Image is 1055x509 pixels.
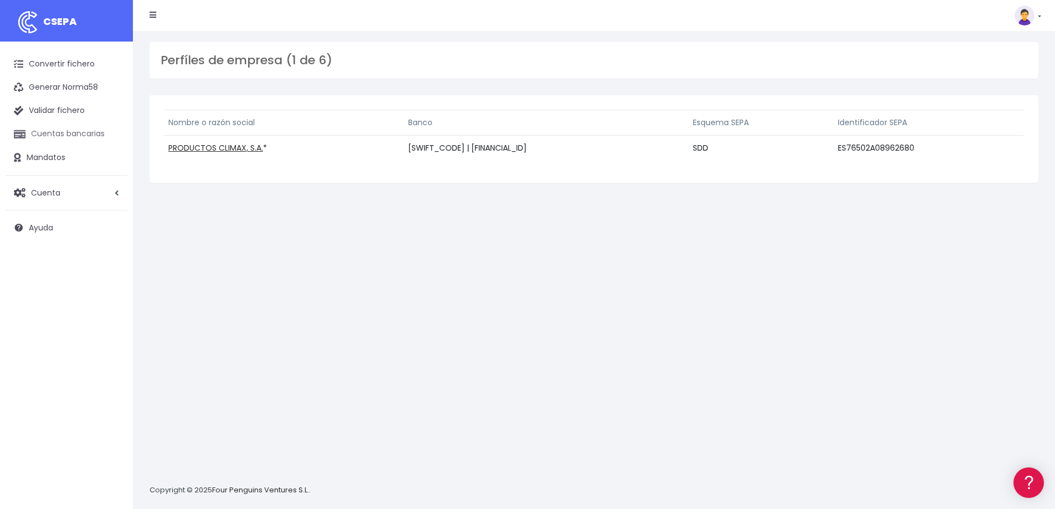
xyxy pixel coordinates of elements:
[6,181,127,204] a: Cuenta
[6,76,127,99] a: Generar Norma58
[404,110,688,136] th: Banco
[29,222,53,233] span: Ayuda
[11,174,210,192] a: Videotutoriales
[6,146,127,169] a: Mandatos
[11,140,210,157] a: Formatos
[11,157,210,174] a: Problemas habituales
[161,53,1027,68] h3: Perfíles de empresa (1 de 6)
[6,122,127,146] a: Cuentas bancarias
[14,8,42,36] img: logo
[11,77,210,88] div: Información general
[11,122,210,133] div: Convertir ficheros
[833,110,1024,136] th: Identificador SEPA
[11,220,210,230] div: Facturación
[833,136,1024,161] td: ES76502A08962680
[150,485,311,496] p: Copyright © 2025 .
[688,110,833,136] th: Esquema SEPA
[212,485,309,495] a: Four Penguins Ventures S.L.
[152,319,213,330] a: POWERED BY ENCHANT
[6,99,127,122] a: Validar fichero
[164,110,404,136] th: Nombre o razón social
[11,266,210,276] div: Programadores
[11,283,210,300] a: API
[11,192,210,209] a: Perfiles de empresas
[688,136,833,161] td: SDD
[6,53,127,76] a: Convertir fichero
[11,296,210,316] button: Contáctanos
[404,136,688,161] td: [SWIFT_CODE] | [FINANCIAL_ID]
[168,142,263,153] a: PRODUCTOS CLIMAX, S.A.
[43,14,77,28] span: CSEPA
[11,94,210,111] a: Información general
[31,187,60,198] span: Cuenta
[1015,6,1035,25] img: profile
[6,216,127,239] a: Ayuda
[11,238,210,255] a: General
